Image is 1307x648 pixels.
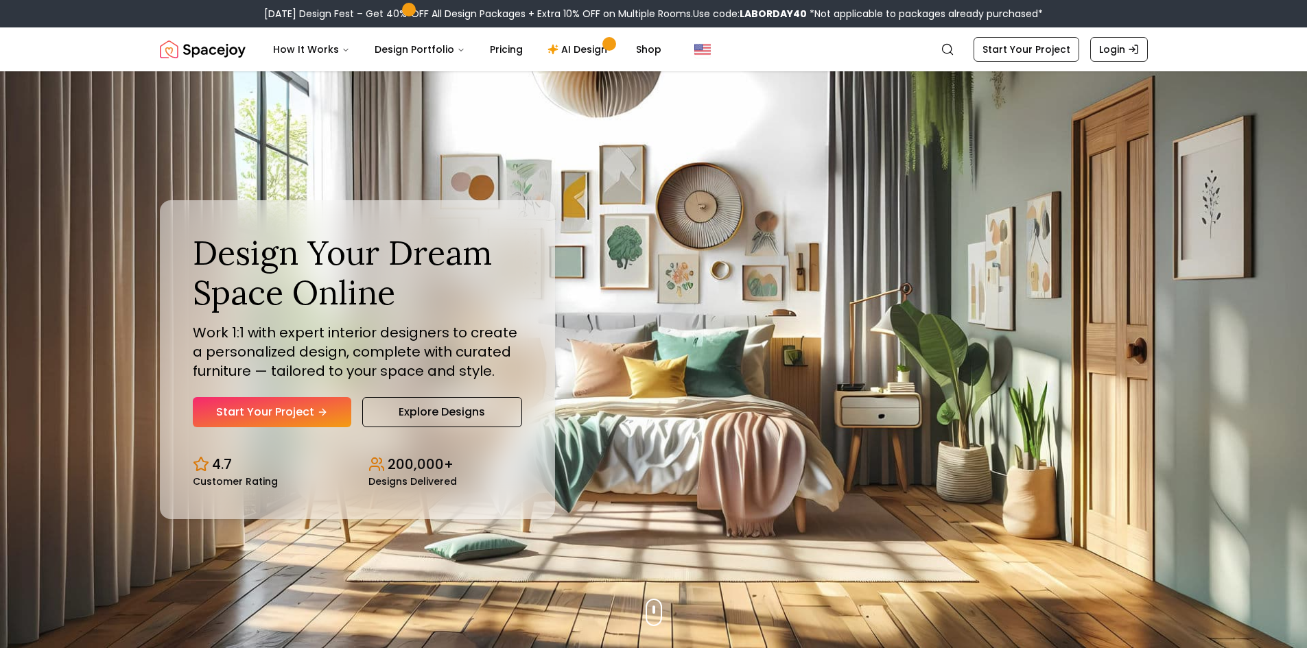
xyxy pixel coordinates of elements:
a: Start Your Project [974,37,1079,62]
a: Login [1090,37,1148,62]
p: Work 1:1 with expert interior designers to create a personalized design, complete with curated fu... [193,323,522,381]
a: Shop [625,36,672,63]
b: LABORDAY40 [740,7,807,21]
h1: Design Your Dream Space Online [193,233,522,312]
a: AI Design [537,36,622,63]
a: Start Your Project [193,397,351,427]
nav: Main [262,36,672,63]
img: Spacejoy Logo [160,36,246,63]
nav: Global [160,27,1148,71]
p: 4.7 [212,455,232,474]
span: *Not applicable to packages already purchased* [807,7,1043,21]
a: Spacejoy [160,36,246,63]
div: Design stats [193,444,522,486]
button: How It Works [262,36,361,63]
a: Explore Designs [362,397,522,427]
img: United States [694,41,711,58]
span: Use code: [693,7,807,21]
p: 200,000+ [388,455,454,474]
a: Pricing [479,36,534,63]
button: Design Portfolio [364,36,476,63]
div: [DATE] Design Fest – Get 40% OFF All Design Packages + Extra 10% OFF on Multiple Rooms. [264,7,1043,21]
small: Customer Rating [193,477,278,486]
small: Designs Delivered [368,477,457,486]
